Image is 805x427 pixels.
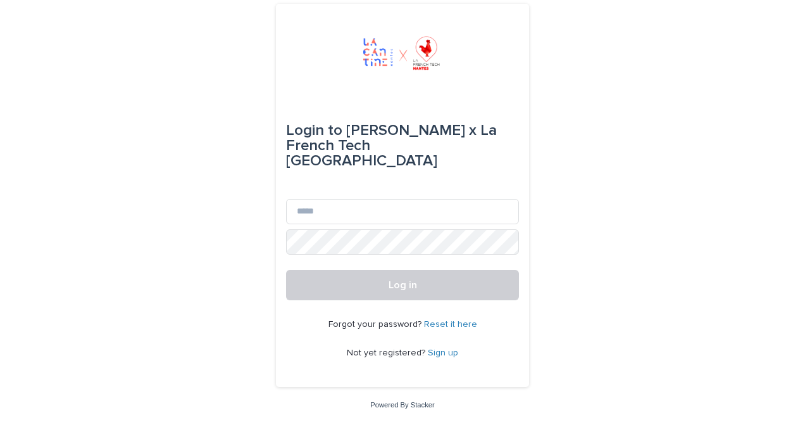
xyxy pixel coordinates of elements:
button: Log in [286,270,519,300]
a: Powered By Stacker [370,401,434,409]
div: [PERSON_NAME] x La French Tech [GEOGRAPHIC_DATA] [286,113,519,179]
span: Log in [389,280,417,290]
span: Not yet registered? [347,348,428,357]
img: 0gGPHhxvTcqAcEVVBWoD [363,34,441,72]
span: Login to [286,123,342,138]
a: Sign up [428,348,458,357]
a: Reset it here [424,320,477,329]
span: Forgot your password? [328,320,424,329]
